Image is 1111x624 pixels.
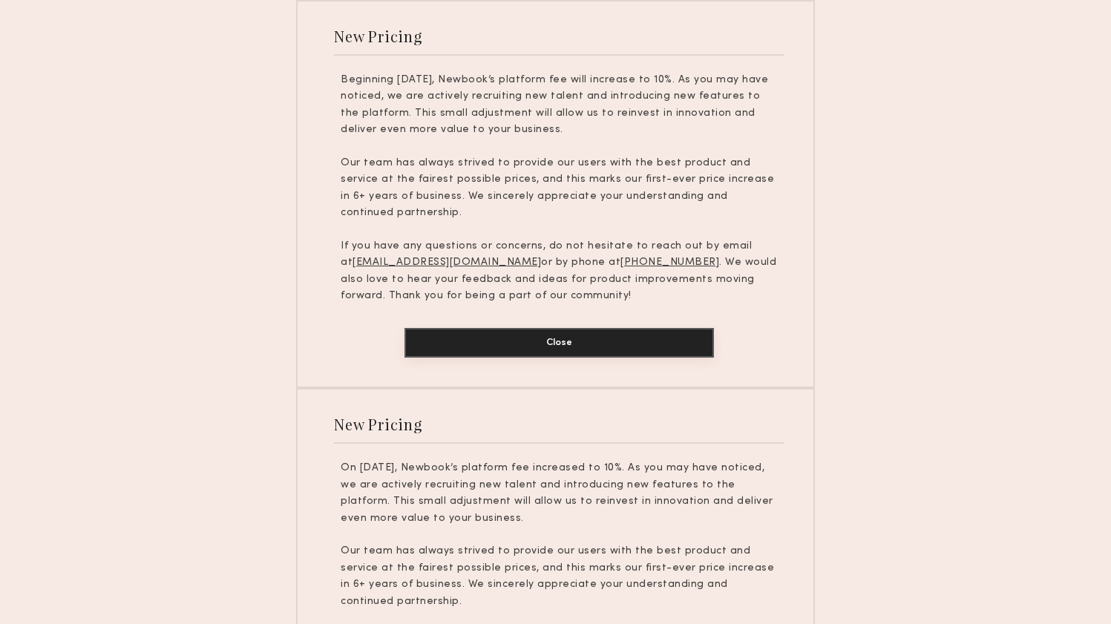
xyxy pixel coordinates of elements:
p: If you have any questions or concerns, do not hesitate to reach out by email at or by phone at . ... [341,238,777,305]
u: [PHONE_NUMBER] [620,257,719,267]
button: Close [404,328,714,358]
div: New Pricing [334,26,422,46]
div: New Pricing [334,414,422,434]
p: Beginning [DATE], Newbook’s platform fee will increase to 10%. As you may have noticed, we are ac... [341,72,777,139]
u: [EMAIL_ADDRESS][DOMAIN_NAME] [353,257,541,267]
p: Our team has always strived to provide our users with the best product and service at the fairest... [341,543,777,610]
p: Our team has always strived to provide our users with the best product and service at the fairest... [341,155,777,222]
p: On [DATE], Newbook’s platform fee increased to 10%. As you may have noticed, we are actively recr... [341,460,777,527]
